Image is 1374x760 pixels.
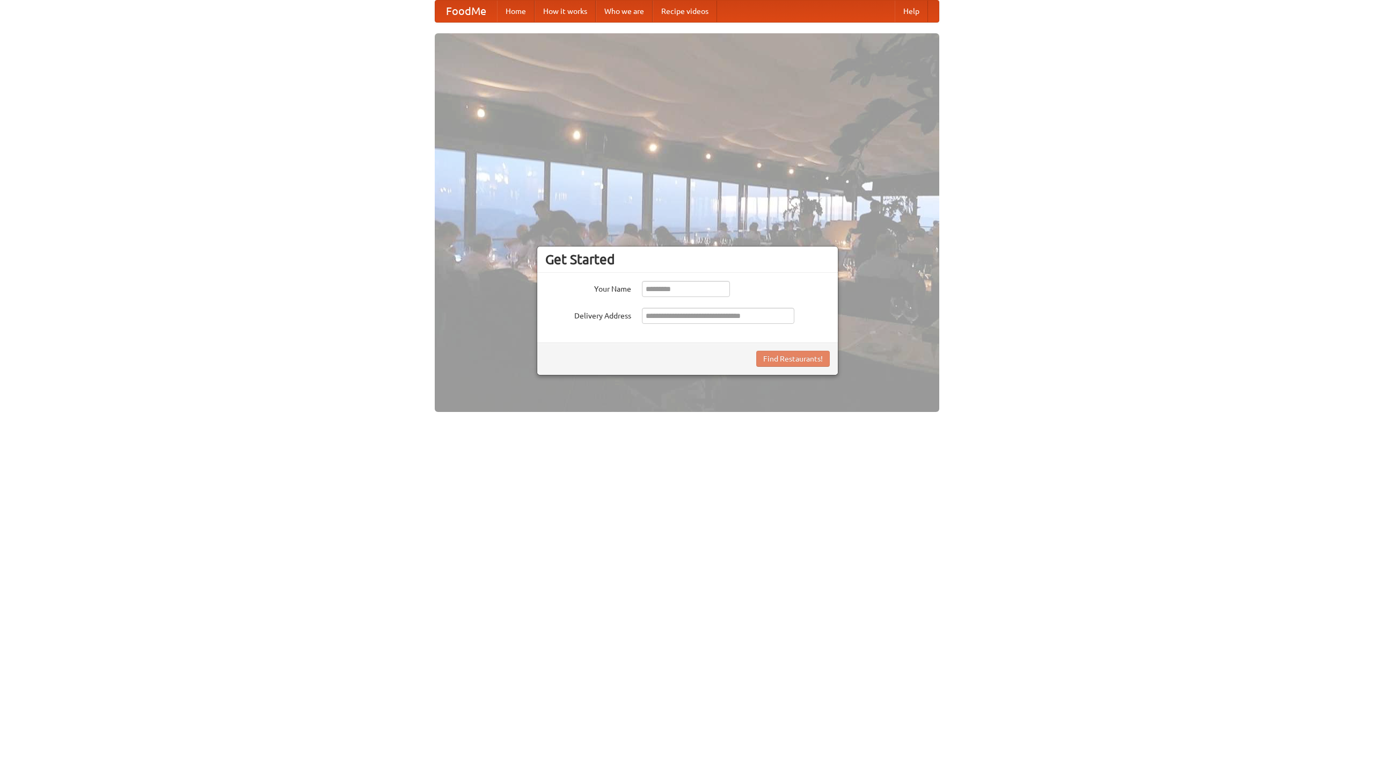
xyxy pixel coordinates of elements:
a: Who we are [596,1,653,22]
a: How it works [535,1,596,22]
h3: Get Started [545,251,830,267]
button: Find Restaurants! [756,351,830,367]
a: Help [895,1,928,22]
label: Your Name [545,281,631,294]
label: Delivery Address [545,308,631,321]
a: FoodMe [435,1,497,22]
a: Home [497,1,535,22]
a: Recipe videos [653,1,717,22]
